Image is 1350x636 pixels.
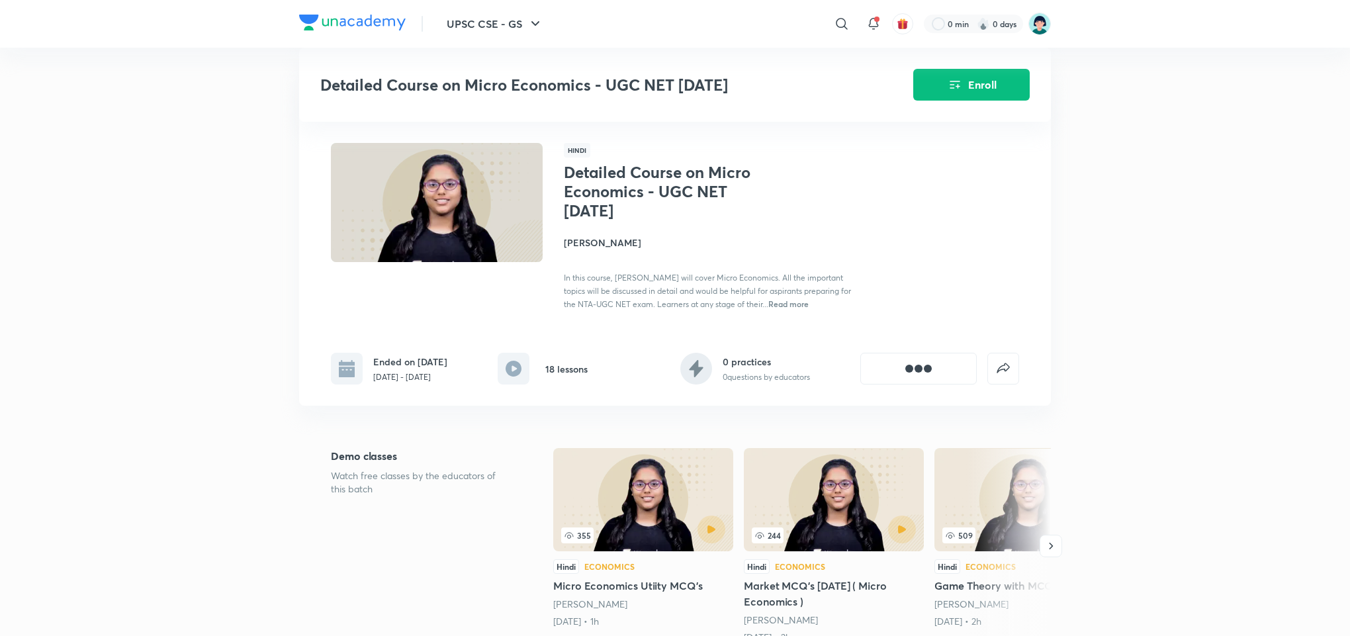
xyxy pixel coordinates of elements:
div: Hindi [553,559,579,574]
div: Tanya Bhatia [553,598,733,611]
span: 244 [752,527,784,543]
button: [object Object] [860,353,977,385]
p: Watch free classes by the educators of this batch [331,469,511,496]
div: 31st Jul • 2h [934,615,1114,628]
div: Hindi [934,559,960,574]
div: Tanya Bhatia [934,598,1114,611]
p: 0 questions by educators [723,371,810,383]
a: 355HindiEconomicsMicro Economics Utiity MCQ's[PERSON_NAME][DATE] • 1h [553,448,733,628]
h5: Demo classes [331,448,511,464]
a: [PERSON_NAME] [744,613,818,626]
p: [DATE] - [DATE] [373,371,447,383]
span: Read more [768,298,809,309]
span: 509 [942,527,975,543]
h6: Ended on [DATE] [373,355,447,369]
img: Thumbnail [329,142,545,263]
div: Hindi [744,559,770,574]
div: Economics [584,563,635,570]
a: [PERSON_NAME] [934,598,1009,610]
h6: 18 lessons [545,362,588,376]
a: Game Theory with MCQ's [934,448,1114,628]
h5: Game Theory with MCQ's [934,578,1114,594]
h4: [PERSON_NAME] [564,236,860,250]
a: 509HindiEconomicsGame Theory with MCQ's[PERSON_NAME][DATE] • 2h [934,448,1114,628]
img: avatar [897,18,909,30]
div: Economics [966,563,1016,570]
div: 12th Jul • 1h [553,615,733,628]
a: [PERSON_NAME] [553,598,627,610]
button: Enroll [913,69,1030,101]
img: Priyanka Buty [1028,13,1051,35]
button: false [987,353,1019,385]
h5: Micro Economics Utiity MCQ's [553,578,733,594]
span: Hindi [564,143,590,158]
h3: Detailed Course on Micro Economics - UGC NET [DATE] [320,75,838,95]
a: Company Logo [299,15,406,34]
button: avatar [892,13,913,34]
a: Micro Economics Utiity MCQ's [553,448,733,628]
button: UPSC CSE - GS [439,11,551,37]
h6: 0 practices [723,355,810,369]
img: streak [977,17,990,30]
div: Economics [775,563,825,570]
span: In this course, [PERSON_NAME] will cover Micro Economics. All the important topics will be discus... [564,273,851,309]
span: 355 [561,527,594,543]
h1: Detailed Course on Micro Economics - UGC NET [DATE] [564,163,780,220]
div: Tanya Bhatia [744,613,924,627]
h5: Market MCQ's [DATE] ( Micro Economics ) [744,578,924,610]
img: Company Logo [299,15,406,30]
